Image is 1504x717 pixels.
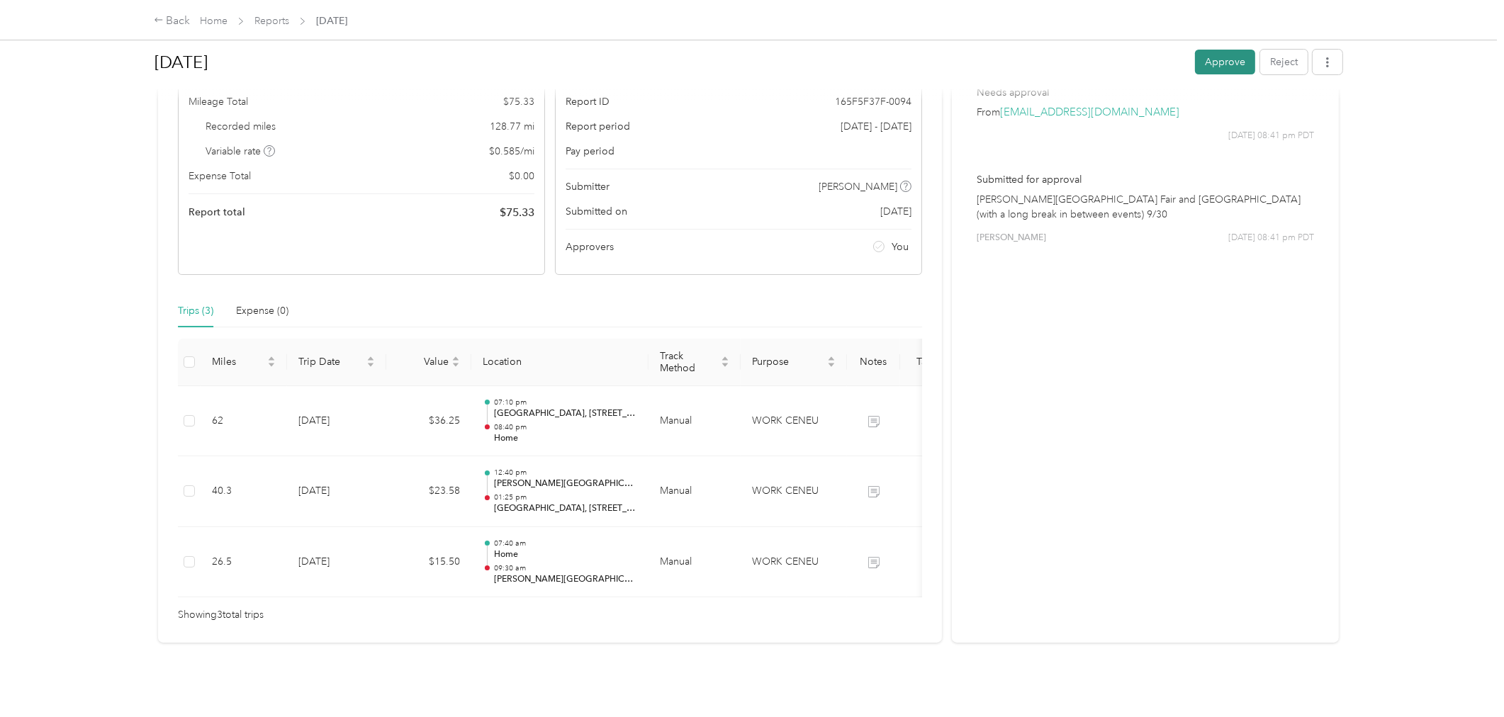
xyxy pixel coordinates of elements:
[471,339,649,386] th: Location
[206,119,276,134] span: Recorded miles
[201,386,287,457] td: 62
[741,456,847,527] td: WORK CENEU
[566,119,630,134] span: Report period
[366,354,375,363] span: caret-up
[494,478,637,490] p: [PERSON_NAME][GEOGRAPHIC_DATA], [STREET_ADDRESS]
[287,456,386,527] td: [DATE]
[201,339,287,386] th: Miles
[287,386,386,457] td: [DATE]
[494,422,637,432] p: 08:40 pm
[819,179,898,194] span: [PERSON_NAME]
[494,573,637,586] p: [PERSON_NAME][GEOGRAPHIC_DATA], [STREET_ADDRESS]
[741,339,847,386] th: Purpose
[494,397,637,407] p: 07:10 pm
[189,94,248,109] span: Mileage Total
[566,144,614,159] span: Pay period
[892,239,909,254] span: You
[366,361,375,369] span: caret-down
[721,354,729,363] span: caret-up
[649,339,741,386] th: Track Method
[451,354,460,363] span: caret-up
[566,204,627,219] span: Submitted on
[827,354,836,363] span: caret-up
[880,204,911,219] span: [DATE]
[489,144,534,159] span: $ 0.585 / mi
[977,232,1046,244] span: [PERSON_NAME]
[752,356,824,368] span: Purpose
[386,386,471,457] td: $36.25
[900,339,953,386] th: Tags
[1425,638,1504,717] iframe: Everlance-gr Chat Button Frame
[841,119,911,134] span: [DATE] - [DATE]
[494,468,637,478] p: 12:40 pm
[503,94,534,109] span: $ 75.33
[267,361,276,369] span: caret-down
[977,172,1314,187] p: Submitted for approval
[398,356,449,368] span: Value
[236,303,288,319] div: Expense (0)
[1000,106,1179,119] a: [EMAIL_ADDRESS][DOMAIN_NAME]
[1228,232,1314,244] span: [DATE] 08:41 pm PDT
[721,361,729,369] span: caret-down
[847,339,900,386] th: Notes
[500,204,534,221] span: $ 75.33
[267,354,276,363] span: caret-up
[206,144,276,159] span: Variable rate
[178,303,213,319] div: Trips (3)
[386,339,471,386] th: Value
[189,205,245,220] span: Report total
[977,192,1314,222] p: [PERSON_NAME][GEOGRAPHIC_DATA] Fair and [GEOGRAPHIC_DATA] (with a long break in between events) 9/30
[386,527,471,598] td: $15.50
[254,15,289,27] a: Reports
[660,350,718,374] span: Track Method
[451,361,460,369] span: caret-down
[154,13,191,30] div: Back
[566,94,610,109] span: Report ID
[1260,50,1308,74] button: Reject
[189,169,251,184] span: Expense Total
[200,15,228,27] a: Home
[566,239,614,254] span: Approvers
[1228,130,1314,142] span: [DATE] 08:41 pm PDT
[835,94,911,109] span: 165F5F37F-0094
[316,13,347,28] span: [DATE]
[155,45,1185,79] h1: Sep 2025
[287,527,386,598] td: [DATE]
[494,502,637,515] p: [GEOGRAPHIC_DATA], [STREET_ADDRESS]
[566,179,610,194] span: Submitter
[649,527,741,598] td: Manual
[386,456,471,527] td: $23.58
[212,356,264,368] span: Miles
[201,527,287,598] td: 26.5
[741,527,847,598] td: WORK CENEU
[649,456,741,527] td: Manual
[298,356,364,368] span: Trip Date
[490,119,534,134] span: 128.77 mi
[977,105,1314,120] p: From
[201,456,287,527] td: 40.3
[494,548,637,561] p: Home
[509,169,534,184] span: $ 0.00
[827,361,836,369] span: caret-down
[741,386,847,457] td: WORK CENEU
[494,407,637,420] p: [GEOGRAPHIC_DATA], [STREET_ADDRESS]
[1195,50,1255,74] button: Approve
[494,538,637,548] p: 07:40 am
[178,607,264,623] span: Showing 3 total trips
[287,339,386,386] th: Trip Date
[649,386,741,457] td: Manual
[494,492,637,502] p: 01:25 pm
[494,432,637,445] p: Home
[494,563,637,573] p: 09:30 am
